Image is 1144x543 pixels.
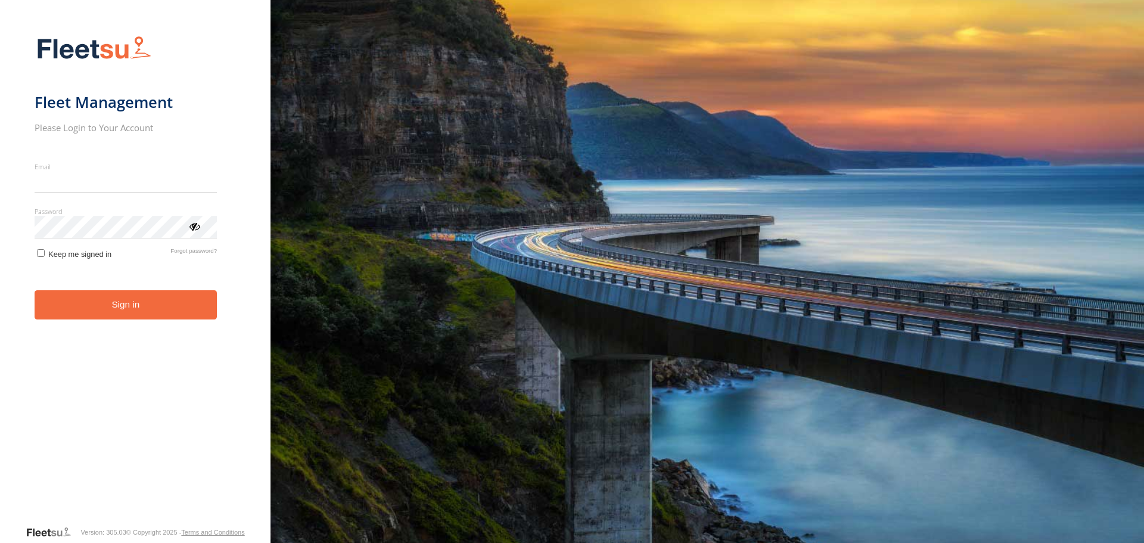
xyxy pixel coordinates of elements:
[80,529,126,536] div: Version: 305.03
[35,29,237,525] form: main
[188,220,200,232] div: ViewPassword
[35,162,217,171] label: Email
[48,250,111,259] span: Keep me signed in
[35,122,217,134] h2: Please Login to Your Account
[26,526,80,538] a: Visit our Website
[170,247,217,259] a: Forgot password?
[181,529,244,536] a: Terms and Conditions
[35,92,217,112] h1: Fleet Management
[37,249,45,257] input: Keep me signed in
[35,33,154,64] img: Fleetsu
[35,290,217,319] button: Sign in
[35,207,217,216] label: Password
[126,529,245,536] div: © Copyright 2025 -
